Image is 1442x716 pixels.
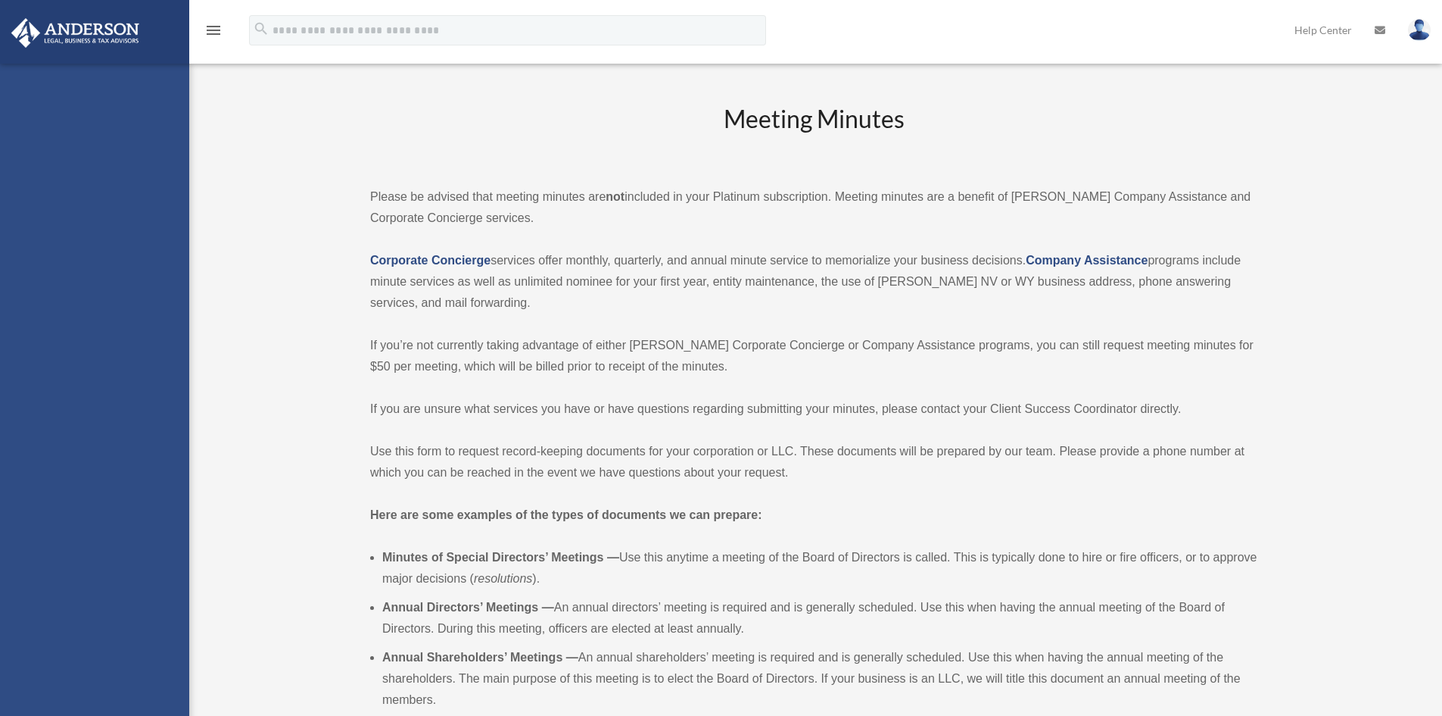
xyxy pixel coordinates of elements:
[370,335,1257,377] p: If you’re not currently taking advantage of either [PERSON_NAME] Corporate Concierge or Company A...
[382,597,1257,639] li: An annual directors’ meeting is required and is generally scheduled. Use this when having the ann...
[382,551,619,564] b: Minutes of Special Directors’ Meetings —
[382,601,554,614] b: Annual Directors’ Meetings —
[204,27,223,39] a: menu
[382,547,1257,589] li: Use this anytime a meeting of the Board of Directors is called. This is typically done to hire or...
[370,508,762,521] strong: Here are some examples of the types of documents we can prepare:
[606,190,624,203] strong: not
[370,399,1257,420] p: If you are unsure what services you have or have questions regarding submitting your minutes, ple...
[7,18,144,48] img: Anderson Advisors Platinum Portal
[370,254,491,267] a: Corporate Concierge
[370,441,1257,483] p: Use this form to request record-keeping documents for your corporation or LLC. These documents wi...
[370,250,1257,314] p: services offer monthly, quarterly, and annual minute service to memorialize your business decisio...
[370,102,1257,165] h2: Meeting Minutes
[204,21,223,39] i: menu
[382,647,1257,711] li: An annual shareholders’ meeting is required and is generally scheduled. Use this when having the ...
[474,572,532,585] em: resolutions
[370,186,1257,229] p: Please be advised that meeting minutes are included in your Platinum subscription. Meeting minute...
[253,20,269,37] i: search
[382,651,578,664] b: Annual Shareholders’ Meetings —
[1026,254,1148,267] a: Company Assistance
[1408,19,1431,41] img: User Pic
